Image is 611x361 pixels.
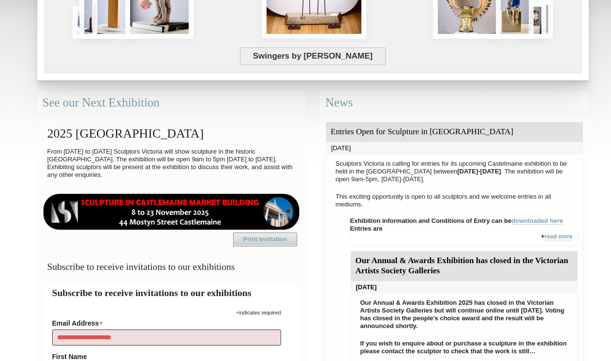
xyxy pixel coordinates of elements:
p: Sculptors Victoria is calling for entries for its upcoming Castelmaine exhibition to be held in t... [331,157,578,186]
p: Our Annual & Awards Exhibition 2025 has closed in the Victorian Artists Society Galleries but wil... [356,297,573,332]
a: read more [544,233,572,240]
div: [DATE] [351,281,578,294]
h3: Subscribe to receive invitations to our exhibitions [43,257,300,276]
a: downloaded here [511,217,563,225]
a: Print Invitation [233,233,297,246]
p: If you wish to enquire about or purchase a sculpture in the exhibition please contact the sculpto... [356,337,573,358]
div: Entries Open for Sculpture in [GEOGRAPHIC_DATA] [326,122,583,142]
h2: Subscribe to receive invitations to our exhibitions [52,286,291,300]
div: Our Annual & Awards Exhibition has closed in the Victorian Artists Society Galleries [351,251,578,281]
p: This exciting opportunity is open to all sculptors and we welcome entries in all mediums. [331,190,578,211]
strong: [DATE]-[DATE] [457,168,501,175]
label: Email Address [52,316,281,328]
div: + [350,233,578,246]
span: Swingers by [PERSON_NAME] [240,47,386,65]
div: See our Next Exhibition [37,90,306,116]
strong: Exhibition information and Conditions of Entry can be [350,217,564,225]
label: First Name [52,353,281,361]
div: [DATE] [326,142,583,155]
p: From [DATE] to [DATE] Sculptors Victoria will show sculpture in the historic [GEOGRAPHIC_DATA]. T... [43,145,300,181]
div: News [320,90,589,116]
img: castlemaine-ldrbd25v2.png [43,194,300,230]
h2: 2025 [GEOGRAPHIC_DATA] [43,122,300,145]
div: indicates required [52,307,281,316]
